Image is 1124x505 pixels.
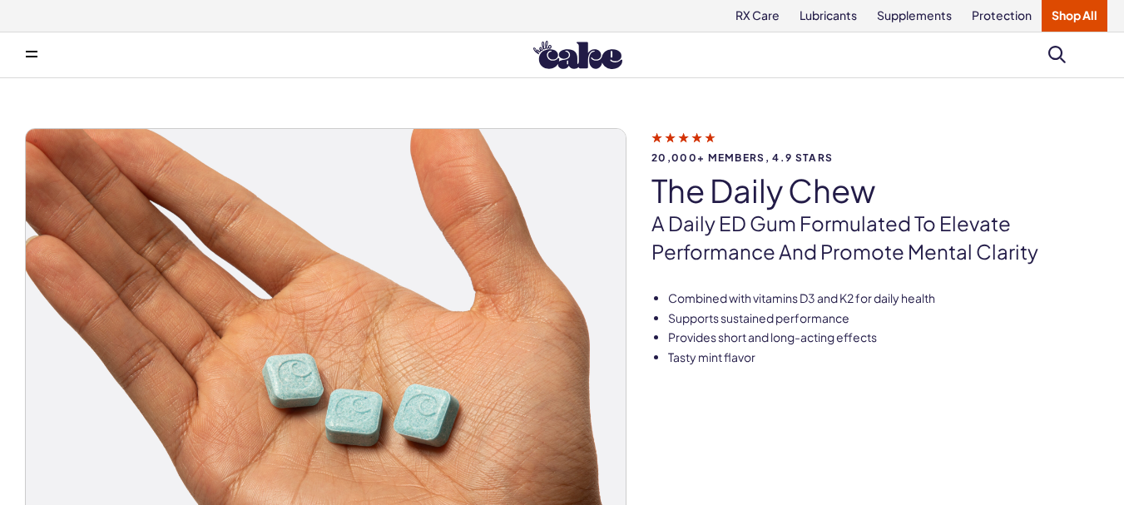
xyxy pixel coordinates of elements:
[651,173,1099,208] h1: The Daily Chew
[668,329,1099,346] li: Provides short and long-acting effects
[651,130,1099,163] a: 20,000+ members, 4.9 stars
[668,290,1099,307] li: Combined with vitamins D3 and K2 for daily health
[533,41,622,69] img: Hello Cake
[668,310,1099,327] li: Supports sustained performance
[651,152,1099,163] span: 20,000+ members, 4.9 stars
[668,349,1099,366] li: Tasty mint flavor
[651,210,1099,265] p: A Daily ED Gum Formulated To Elevate Performance And Promote Mental Clarity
